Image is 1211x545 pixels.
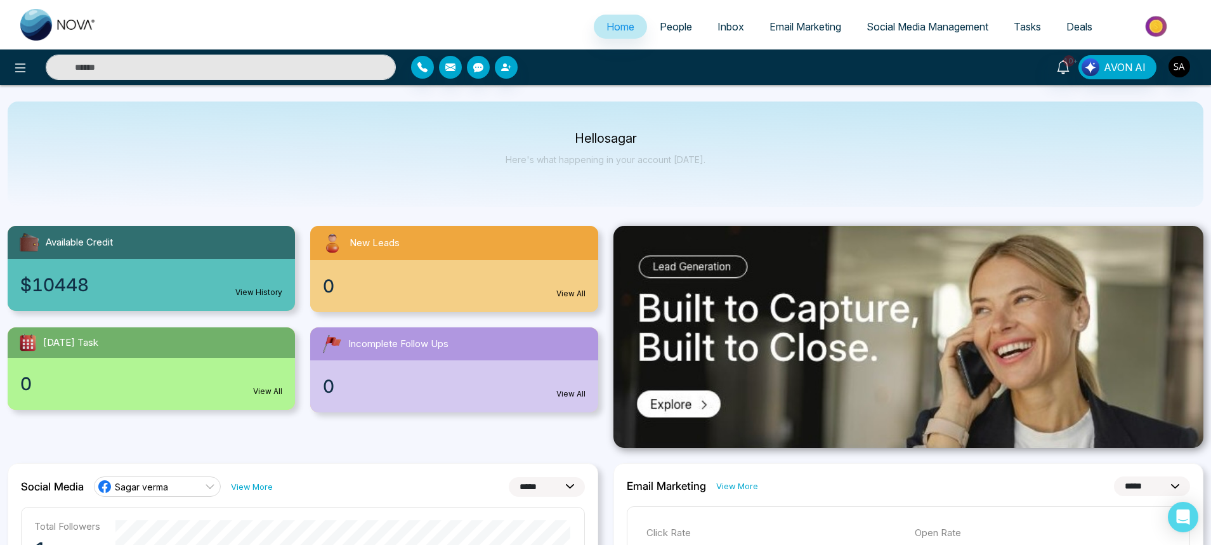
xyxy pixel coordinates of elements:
[1111,12,1203,41] img: Market-place.gif
[43,336,98,350] span: [DATE] Task
[21,480,84,493] h2: Social Media
[769,20,841,33] span: Email Marketing
[303,226,605,312] a: New Leads0View All
[1078,55,1156,79] button: AVON AI
[627,480,706,492] h2: Email Marketing
[1168,502,1198,532] div: Open Intercom Messenger
[323,373,334,400] span: 0
[594,15,647,39] a: Home
[1054,15,1105,39] a: Deals
[757,15,854,39] a: Email Marketing
[115,481,168,493] span: Sagar verma
[867,20,988,33] span: Social Media Management
[506,133,705,144] p: Hello sagar
[1014,20,1041,33] span: Tasks
[20,371,32,397] span: 0
[253,386,282,397] a: View All
[348,337,448,351] span: Incomplete Follow Ups
[20,272,89,298] span: $10448
[20,9,96,41] img: Nova CRM Logo
[854,15,1001,39] a: Social Media Management
[18,231,41,254] img: availableCredit.svg
[716,480,758,492] a: View More
[46,235,113,250] span: Available Credit
[915,526,1170,541] p: Open Rate
[350,236,400,251] span: New Leads
[231,481,273,493] a: View More
[606,20,634,33] span: Home
[556,288,586,299] a: View All
[34,520,100,532] p: Total Followers
[660,20,692,33] span: People
[303,327,605,412] a: Incomplete Follow Ups0View All
[1063,55,1075,67] span: 10+
[1104,60,1146,75] span: AVON AI
[646,526,902,541] p: Click Rate
[235,287,282,298] a: View History
[323,273,334,299] span: 0
[556,388,586,400] a: View All
[1066,20,1092,33] span: Deals
[647,15,705,39] a: People
[1168,56,1190,77] img: User Avatar
[705,15,757,39] a: Inbox
[1082,58,1099,76] img: Lead Flow
[1001,15,1054,39] a: Tasks
[613,226,1204,448] img: .
[18,332,38,353] img: todayTask.svg
[1048,55,1078,77] a: 10+
[506,154,705,165] p: Here's what happening in your account [DATE].
[320,332,343,355] img: followUps.svg
[717,20,744,33] span: Inbox
[320,231,344,255] img: newLeads.svg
